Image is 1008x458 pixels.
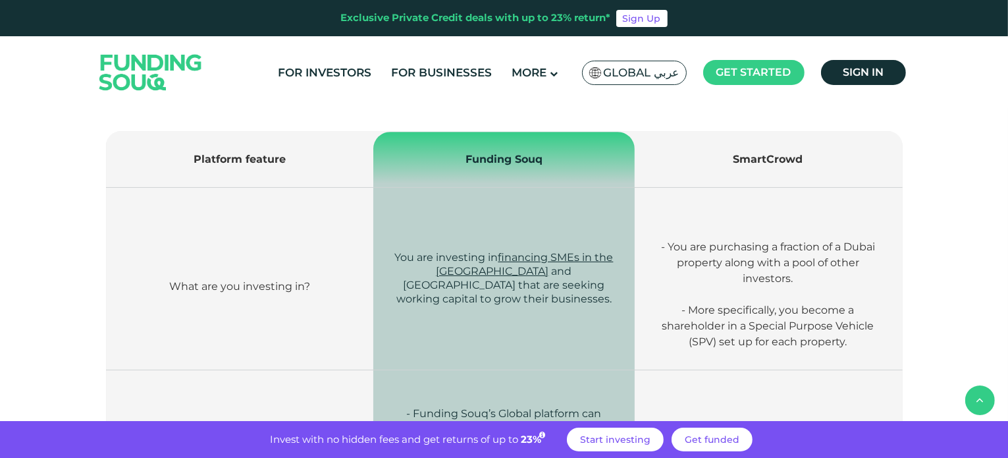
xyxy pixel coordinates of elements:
span: Get started [716,66,791,78]
a: For Investors [275,62,375,84]
span: Global عربي [604,65,679,80]
div: Exclusive Private Credit deals with up to 23% return* [341,11,611,26]
img: SA Flag [589,67,601,78]
span: Start investing [580,434,650,445]
span: Get funded [685,434,739,445]
span: - More specifically, you become a shareholder in a Special Purpose Vehicle (SPV) set up for each ... [662,304,874,348]
span: Sign in [843,66,884,78]
span: - You are purchasing a fraction of a Dubai property along with a pool of other investors. [661,241,875,285]
span: You are investing in and [GEOGRAPHIC_DATA] that are seeking working capital to grow their busines... [394,251,613,305]
span: Invest with no hidden fees and get returns of up to [270,433,518,445]
a: Start investing [567,428,664,451]
i: 23% IRR (expected) ~ 15% Net yield (expected) [539,432,545,439]
a: For Businesses [388,62,495,84]
img: Logo [86,39,215,105]
span: SmartCrowd [733,153,803,165]
span: Platform feature [194,153,286,165]
a: financing SMEs in the [GEOGRAPHIC_DATA] [436,251,613,277]
span: 23% [521,433,547,445]
span: Funding Souq [465,153,543,165]
a: Sign Up [616,10,668,27]
button: back [965,386,995,415]
a: Sign in [821,60,906,85]
span: More [512,66,546,79]
a: Get funded [672,428,753,451]
span: What are you investing in? [169,280,310,293]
